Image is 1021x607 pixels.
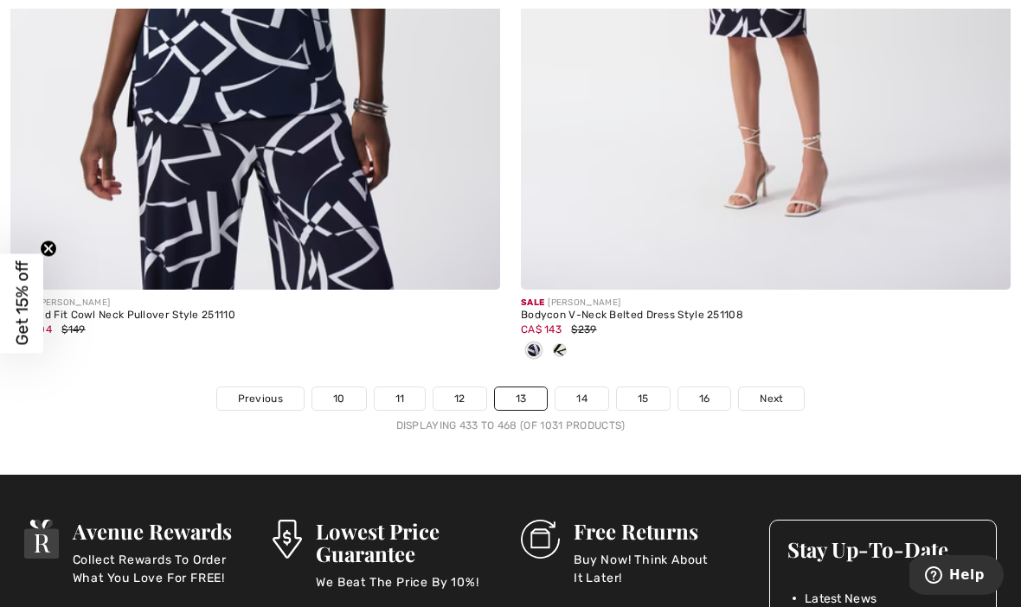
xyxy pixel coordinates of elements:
button: Close teaser [40,240,57,258]
a: 16 [678,387,731,410]
div: [PERSON_NAME] [521,297,1011,310]
h3: Free Returns [574,520,748,542]
h3: Lowest Price Guarantee [316,520,500,565]
h3: Avenue Rewards [73,520,252,542]
p: Buy Now! Think About It Later! [574,551,748,585]
iframe: Opens a widget where you can find more information [909,555,1004,598]
a: 11 [375,387,426,410]
span: Get 15% off [12,261,32,346]
a: 13 [495,387,548,410]
img: Free Returns [521,520,560,559]
span: $149 [61,323,85,335]
span: Next [760,391,783,406]
p: Collect Rewards To Order What You Love For FREE! [73,551,252,585]
div: Relaxed Fit Cowl Neck Pullover Style 251110 [10,310,500,322]
div: Bodycon V-Neck Belted Dress Style 251108 [521,310,1011,322]
a: Previous [217,387,304,410]
div: [PERSON_NAME] [10,297,500,310]
img: Avenue Rewards [24,520,59,559]
div: Vanilla/Midnight Blue [547,337,573,366]
img: Lowest Price Guarantee [273,520,302,559]
a: 14 [555,387,608,410]
a: 12 [433,387,486,410]
div: Midnight Blue/Vanilla [521,337,547,366]
a: Next [739,387,804,410]
span: $239 [571,323,596,335]
span: Previous [238,391,283,406]
h3: Stay Up-To-Date [787,538,979,560]
span: CA$ 143 [521,323,562,335]
a: 10 [312,387,366,410]
span: Sale [521,297,544,308]
a: 15 [617,387,670,410]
